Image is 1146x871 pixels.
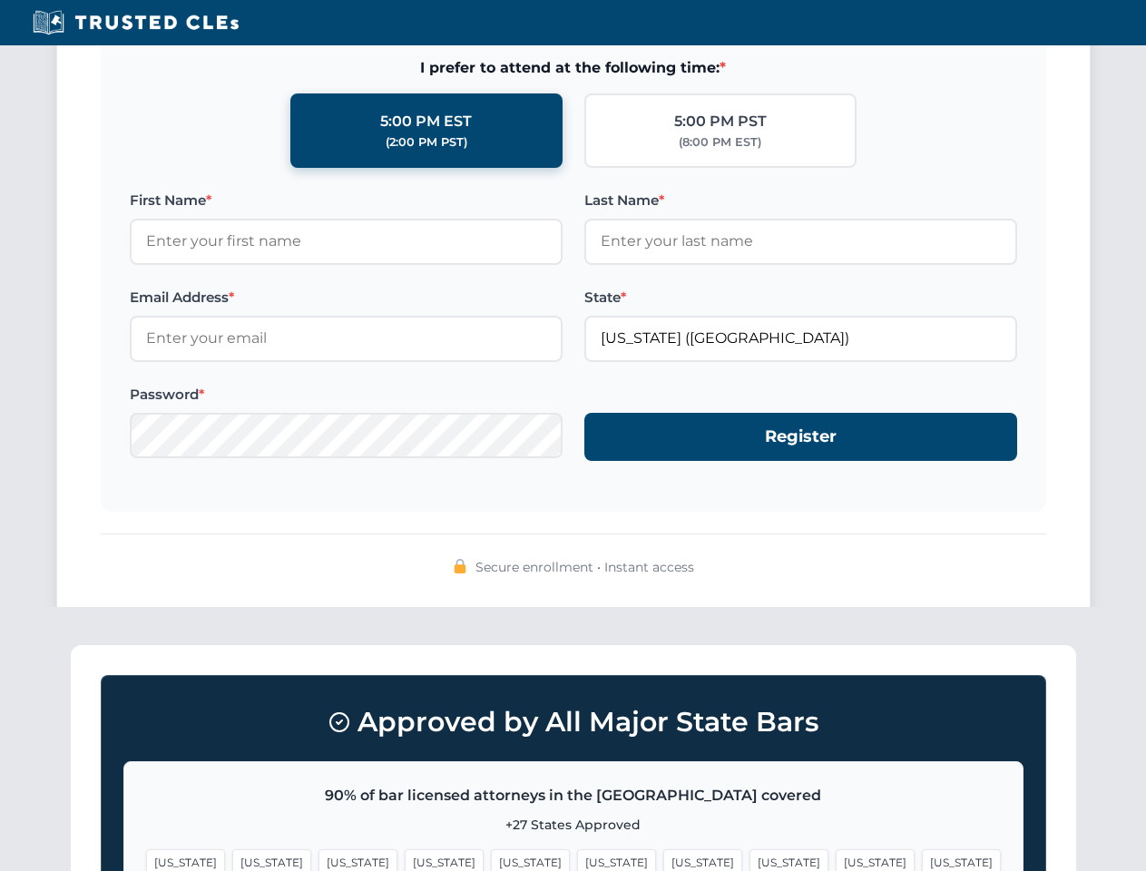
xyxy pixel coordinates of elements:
[584,219,1017,264] input: Enter your last name
[584,413,1017,461] button: Register
[146,784,1001,807] p: 90% of bar licensed attorneys in the [GEOGRAPHIC_DATA] covered
[453,559,467,573] img: 🔒
[584,287,1017,308] label: State
[146,815,1001,835] p: +27 States Approved
[475,557,694,577] span: Secure enrollment • Instant access
[123,698,1024,747] h3: Approved by All Major State Bars
[130,384,563,406] label: Password
[679,133,761,152] div: (8:00 PM EST)
[380,110,472,133] div: 5:00 PM EST
[130,219,563,264] input: Enter your first name
[130,316,563,361] input: Enter your email
[130,56,1017,80] span: I prefer to attend at the following time:
[386,133,467,152] div: (2:00 PM PST)
[584,316,1017,361] input: Florida (FL)
[130,287,563,308] label: Email Address
[27,9,244,36] img: Trusted CLEs
[130,190,563,211] label: First Name
[674,110,767,133] div: 5:00 PM PST
[584,190,1017,211] label: Last Name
